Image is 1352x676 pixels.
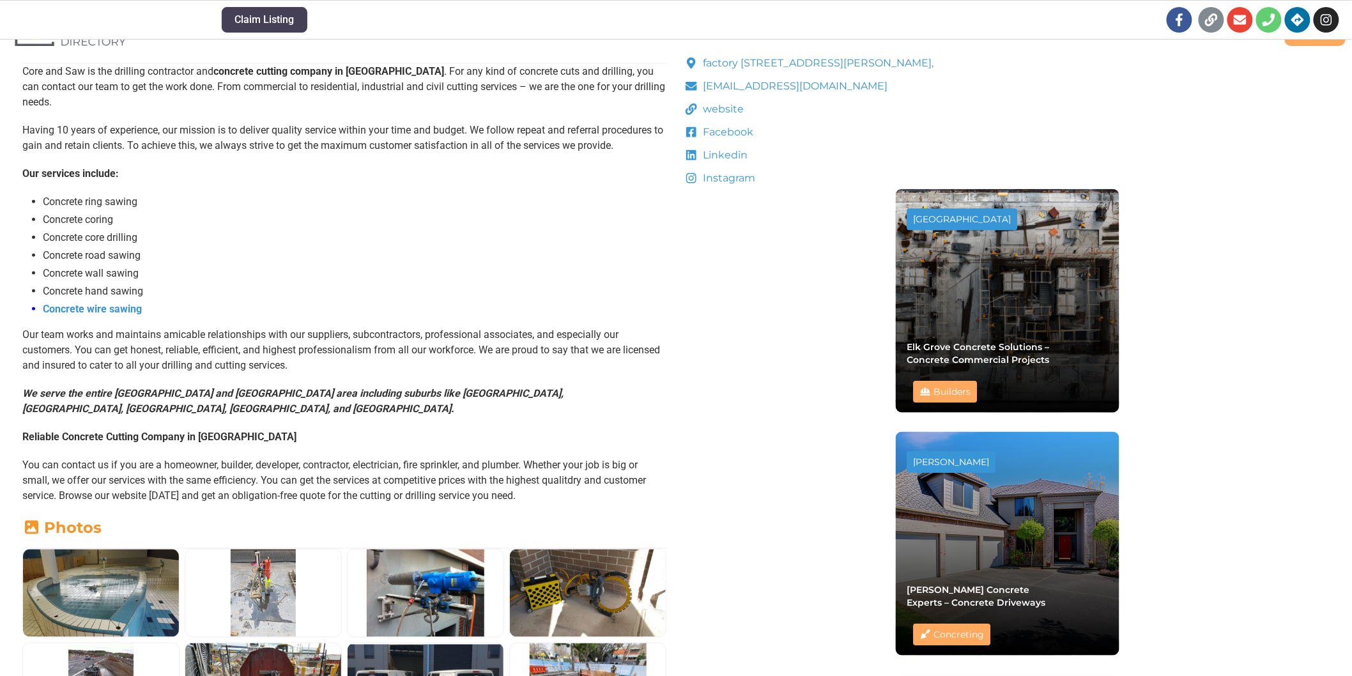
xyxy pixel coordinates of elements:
[43,194,666,210] li: Concrete ring sawing
[23,549,179,637] img: Concrete Core Drilling
[700,56,934,71] span: factory [STREET_ADDRESS][PERSON_NAME],
[22,327,666,373] p: Our team works and maintains amicable relationships with our suppliers, subcontractors, professio...
[700,125,754,140] span: Facebook
[907,585,1046,609] a: [PERSON_NAME] Concrete Experts – Concrete Driveways
[22,64,666,110] p: Core and Saw is the drilling contractor and . For any kind of concrete cuts and drilling, you can...
[22,167,119,180] strong: Our services include:
[43,212,666,227] li: Concrete coring
[22,519,102,537] a: Photos
[213,65,444,77] strong: concrete cutting company in [GEOGRAPHIC_DATA]
[700,102,744,117] span: website
[700,148,748,163] span: Linkedin
[22,431,296,443] strong: Reliable Concrete Cutting Company in [GEOGRAPHIC_DATA]
[933,387,971,398] a: Builders
[348,549,503,637] img: Concrete Cutting
[43,284,666,299] li: Concrete hand sawing
[933,629,984,641] a: Concreting
[22,457,666,503] p: You can contact us if you are a homeowner, builder, developer, contractor, electrician, fire spri...
[700,79,888,94] span: [EMAIL_ADDRESS][DOMAIN_NAME]
[185,549,341,637] img: Concrete Cutting Pakenham
[43,248,666,263] li: Concrete road sawing
[914,215,1011,224] div: [GEOGRAPHIC_DATA]
[686,102,934,117] a: website
[43,303,142,315] a: Concrete wire sawing
[22,123,666,153] p: Having 10 years of experience, our mission is to deliver quality service within your time and bud...
[907,342,1050,366] a: Elk Grove Concrete Solutions – Concrete Commercial Projects
[914,458,990,467] div: [PERSON_NAME]
[222,7,307,33] button: Claim Listing
[510,549,666,637] img: Concrete Ring Sawing
[43,266,666,281] li: Concrete wall sawing
[700,171,756,186] span: Instagram
[686,79,934,94] a: [EMAIL_ADDRESS][DOMAIN_NAME]
[43,230,666,245] li: Concrete core drilling
[686,171,934,186] a: Instagram
[22,387,564,415] em: We serve the entire [GEOGRAPHIC_DATA] and [GEOGRAPHIC_DATA] area including suburbs like [GEOGRAPH...
[686,125,934,140] a: Facebook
